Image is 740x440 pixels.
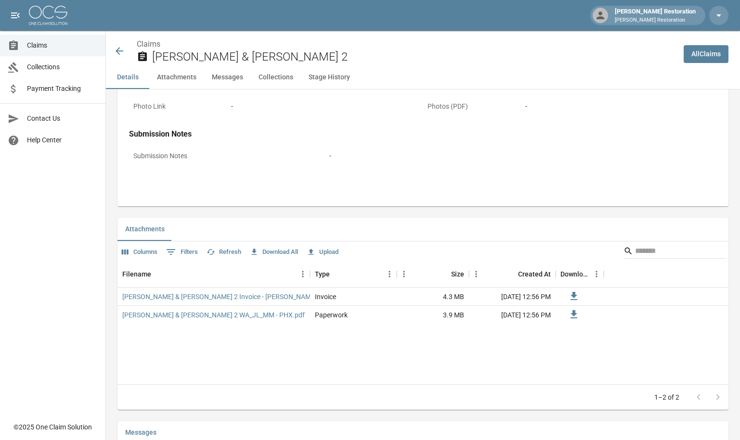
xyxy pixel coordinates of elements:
button: Stage History [301,66,358,89]
h4: Submission Notes [129,129,717,139]
span: Help Center [27,135,98,145]
span: Collections [27,62,98,72]
a: AllClaims [684,45,728,63]
button: Show filters [164,244,200,260]
div: Type [310,261,397,288]
div: [DATE] 12:56 PM [469,288,556,306]
div: Download [560,261,589,288]
div: 3.9 MB [397,306,469,324]
div: Created At [469,261,556,288]
div: 4.3 MB [397,288,469,306]
span: Contact Us [27,113,98,124]
button: open drawer [6,6,25,25]
button: Attachments [149,66,204,89]
div: Search [623,243,727,261]
button: Refresh [204,245,244,260]
div: © 2025 One Claim Solution [13,422,92,432]
div: Invoice [315,292,336,302]
div: - [525,101,713,112]
p: Submission Notes [129,147,325,165]
div: [DATE] 12:56 PM [469,306,556,324]
img: ocs-logo-white-transparent.png [29,6,67,25]
div: Size [451,261,464,288]
button: Messages [204,66,251,89]
a: [PERSON_NAME] & [PERSON_NAME] 2 WA_JL_MM - PHX.pdf [122,310,305,320]
button: Attachments [117,218,172,241]
div: Paperwork [315,310,348,320]
a: [PERSON_NAME] & [PERSON_NAME] 2 Invoice - [PERSON_NAME] Restoration - PHX.pdf [122,292,384,302]
p: 1–2 of 2 [654,392,679,402]
div: [PERSON_NAME] Restoration [611,7,700,24]
a: Claims [137,39,160,49]
nav: breadcrumb [137,38,676,50]
div: Size [397,261,469,288]
h2: [PERSON_NAME] & [PERSON_NAME] 2 [152,50,676,64]
p: Photos (PDF) [423,97,521,116]
div: anchor tabs [106,66,740,89]
button: Menu [382,267,397,281]
p: [PERSON_NAME] Restoration [615,16,696,25]
p: Photo Link [129,97,227,116]
div: Created At [518,261,551,288]
button: Menu [589,267,604,281]
span: Payment Tracking [27,84,98,94]
button: Menu [296,267,310,281]
div: Download [556,261,604,288]
button: Select columns [119,245,160,260]
div: related-list tabs [117,218,728,241]
button: Menu [469,267,483,281]
div: Filename [117,261,310,288]
span: Claims [27,40,98,50]
div: Filename [122,261,151,288]
button: Menu [397,267,411,281]
button: Upload [304,245,341,260]
div: - [329,151,331,161]
button: Details [106,66,149,89]
button: Download All [247,245,300,260]
button: Collections [251,66,301,89]
div: Type [315,261,330,288]
div: - [231,101,233,112]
